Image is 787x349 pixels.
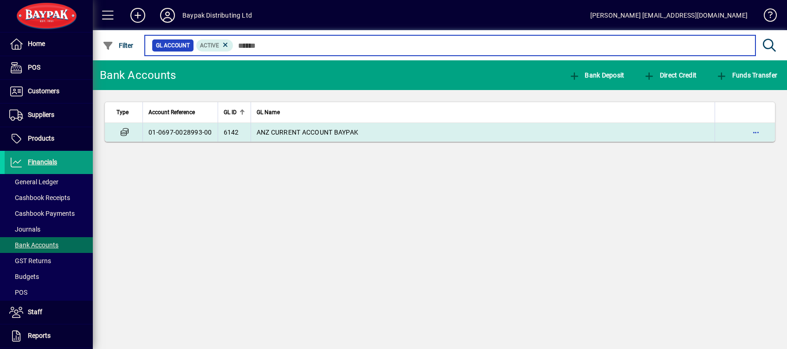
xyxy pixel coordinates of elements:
[28,64,40,71] span: POS
[9,241,58,249] span: Bank Accounts
[9,273,39,280] span: Budgets
[5,221,93,237] a: Journals
[5,32,93,56] a: Home
[182,8,252,23] div: Baypak Distributing Ltd
[716,71,777,79] span: Funds Transfer
[5,174,93,190] a: General Ledger
[590,8,748,23] div: [PERSON_NAME] [EMAIL_ADDRESS][DOMAIN_NAME]
[153,7,182,24] button: Profile
[5,103,93,127] a: Suppliers
[748,125,763,140] button: More options
[9,210,75,217] span: Cashbook Payments
[257,107,710,117] div: GL Name
[142,123,218,142] td: 01-0697-0028993-00
[28,40,45,47] span: Home
[9,226,40,233] span: Journals
[569,71,625,79] span: Bank Deposit
[257,129,359,136] span: ANZ CURRENT ACCOUNT BAYPAK
[9,178,58,186] span: General Ledger
[28,111,54,118] span: Suppliers
[757,2,775,32] a: Knowledge Base
[196,39,233,52] mat-chip: Activation Status: Active
[100,68,176,83] div: Bank Accounts
[714,67,780,84] button: Funds Transfer
[641,67,699,84] button: Direct Credit
[9,289,27,296] span: POS
[224,107,245,117] div: GL ID
[257,107,280,117] span: GL Name
[5,190,93,206] a: Cashbook Receipts
[5,269,93,284] a: Budgets
[5,284,93,300] a: POS
[9,194,70,201] span: Cashbook Receipts
[5,56,93,79] a: POS
[644,71,697,79] span: Direct Credit
[28,332,51,339] span: Reports
[116,107,129,117] span: Type
[156,41,190,50] span: GL Account
[5,206,93,221] a: Cashbook Payments
[28,135,54,142] span: Products
[100,37,136,54] button: Filter
[5,80,93,103] a: Customers
[116,107,137,117] div: Type
[5,237,93,253] a: Bank Accounts
[28,87,59,95] span: Customers
[224,107,237,117] span: GL ID
[9,257,51,265] span: GST Returns
[200,42,219,49] span: Active
[148,107,195,117] span: Account Reference
[123,7,153,24] button: Add
[28,158,57,166] span: Financials
[28,308,42,316] span: Staff
[5,253,93,269] a: GST Returns
[5,324,93,348] a: Reports
[224,129,239,136] span: 6142
[5,127,93,150] a: Products
[5,301,93,324] a: Staff
[567,67,627,84] button: Bank Deposit
[103,42,134,49] span: Filter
